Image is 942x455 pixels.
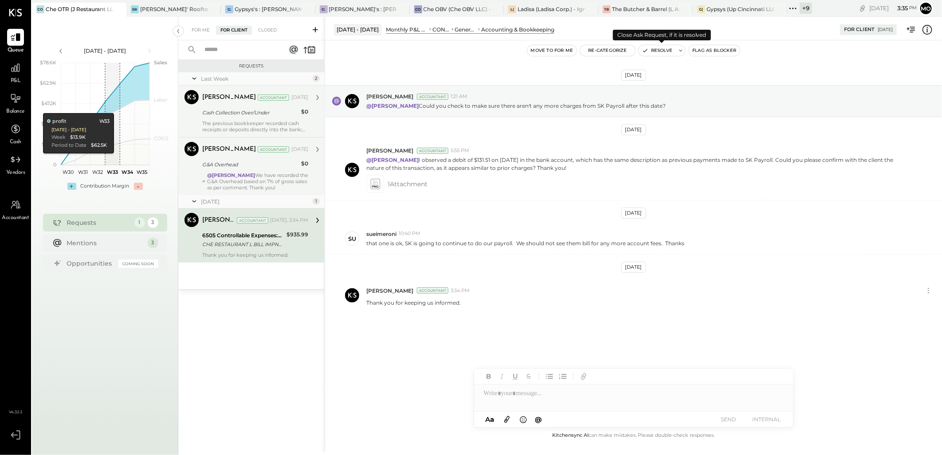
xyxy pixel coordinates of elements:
div: G: [225,5,233,13]
div: $13.9K [70,134,85,141]
div: Opportunities [67,259,114,268]
div: G&A Overhead [202,160,298,169]
span: @ [535,415,542,424]
div: + [67,183,76,190]
div: [PERSON_NAME]' Rooftop - Ignite [140,5,208,13]
div: CHE RESTAURANT L BILL IMPND 147-4441259 CHE RESTAURANT LLC 071725 [URL][DOMAIN_NAME] [202,240,284,249]
button: Underline [510,371,521,382]
span: Vendors [6,169,25,177]
text: Labor [154,97,167,103]
div: $62.5K [90,142,107,149]
text: Sales [154,59,167,66]
div: The previous bookkeeper recorded cash receipts or deposits directly into the bank; however, our a... [202,120,308,133]
span: Balance [6,108,25,116]
span: [PERSON_NAME] [366,147,413,154]
div: G( [697,5,705,13]
span: 3:34 PM [451,287,470,294]
text: $47.2K [41,100,56,106]
strong: @[PERSON_NAME] [207,172,255,178]
text: W31 [78,169,88,175]
div: $935.99 [287,230,308,239]
div: [PERSON_NAME] [202,145,256,154]
div: 1 [313,198,320,205]
div: For Client [216,26,252,35]
p: Could you check to make sure there aren't any more charges from SK Payroll after this date? [366,102,666,110]
div: [DATE] [621,124,646,135]
div: su [348,235,356,243]
div: Gypsys (Up Cincinnati LLC) - Ignite [706,5,774,13]
div: Week [51,134,65,141]
div: Accountant [237,217,268,224]
a: P&L [0,59,31,85]
div: Accounting & Bookkeeping [481,26,554,33]
p: that one is ok, SK is going to continue to do our payroll. We should not see them bill for any mo... [366,239,684,247]
div: Che OBV (Che OBV LLC) - Ignite [424,5,491,13]
text: $78.6K [40,59,56,66]
button: Unordered List [544,371,555,382]
div: Last Week [201,75,310,82]
button: INTERNAL [749,413,785,425]
div: Gypsys's : [PERSON_NAME] on the levee [235,5,302,13]
div: [DATE] [291,94,308,101]
div: G: [320,5,328,13]
button: Move to for me [527,45,577,56]
div: SR [131,5,139,13]
div: [DATE] [201,198,310,205]
div: Monthly P&L Comparison [386,26,428,33]
div: Close Ask Request, if it is resolved [613,30,711,40]
text: COGS [154,135,169,141]
div: [DATE] [621,262,646,273]
span: [PERSON_NAME] [366,93,413,100]
button: Flag as Blocker [689,45,740,56]
div: $0 [301,159,308,168]
strong: @[PERSON_NAME] [366,157,419,163]
div: 3 [148,217,158,228]
div: CO [36,5,44,13]
div: W33 [99,118,110,125]
div: 1 [134,217,145,228]
div: [PERSON_NAME]'s : [PERSON_NAME]'s [329,5,396,13]
div: [DATE] - [DATE] [51,127,86,133]
div: [DATE] [621,208,646,219]
div: [PERSON_NAME] [202,216,235,225]
span: [PERSON_NAME] [366,287,413,294]
div: profit [47,118,66,125]
span: Accountant [2,214,29,222]
text: W30 [63,169,74,175]
div: Accountant [417,94,448,100]
text: $15.7K [42,141,56,147]
div: L( [508,5,516,13]
button: Add URL [578,371,589,382]
div: Accountant [417,148,448,154]
div: Accountant [258,94,289,101]
div: Che OTR (J Restaurant LLC) - Ignite [46,5,113,13]
div: Coming Soon [118,259,158,268]
div: [DATE] - [DATE] [67,47,143,55]
strong: @[PERSON_NAME] [366,102,419,109]
span: sueimeroni [366,230,396,238]
div: CO [414,5,422,13]
button: @ [532,414,545,425]
div: General & Administrative Expenses [455,26,477,33]
div: [DATE] [869,4,917,12]
button: Aa [483,415,497,424]
div: For Client [844,26,875,33]
span: 10:40 PM [399,230,420,237]
text: W35 [137,169,147,175]
div: Thank you for keeping us informed. [202,252,308,258]
div: Accountant [417,287,448,294]
span: a [490,415,494,424]
div: - [134,183,143,190]
div: Mentions [67,239,143,247]
div: We have recorded the G&A Overhead based on 7% of gross sales as per comment. Thank you! [207,172,308,191]
text: W33 [107,169,118,175]
div: [DATE] [621,70,646,81]
div: + 9 [800,3,812,14]
div: [DATE] [878,27,893,33]
button: Resolve [639,45,676,56]
span: Queue [8,47,24,55]
p: Thank you for keeping us informed. [366,299,461,306]
span: 1:21 AM [451,93,467,100]
text: W34 [122,169,133,175]
a: Balance [0,90,31,116]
